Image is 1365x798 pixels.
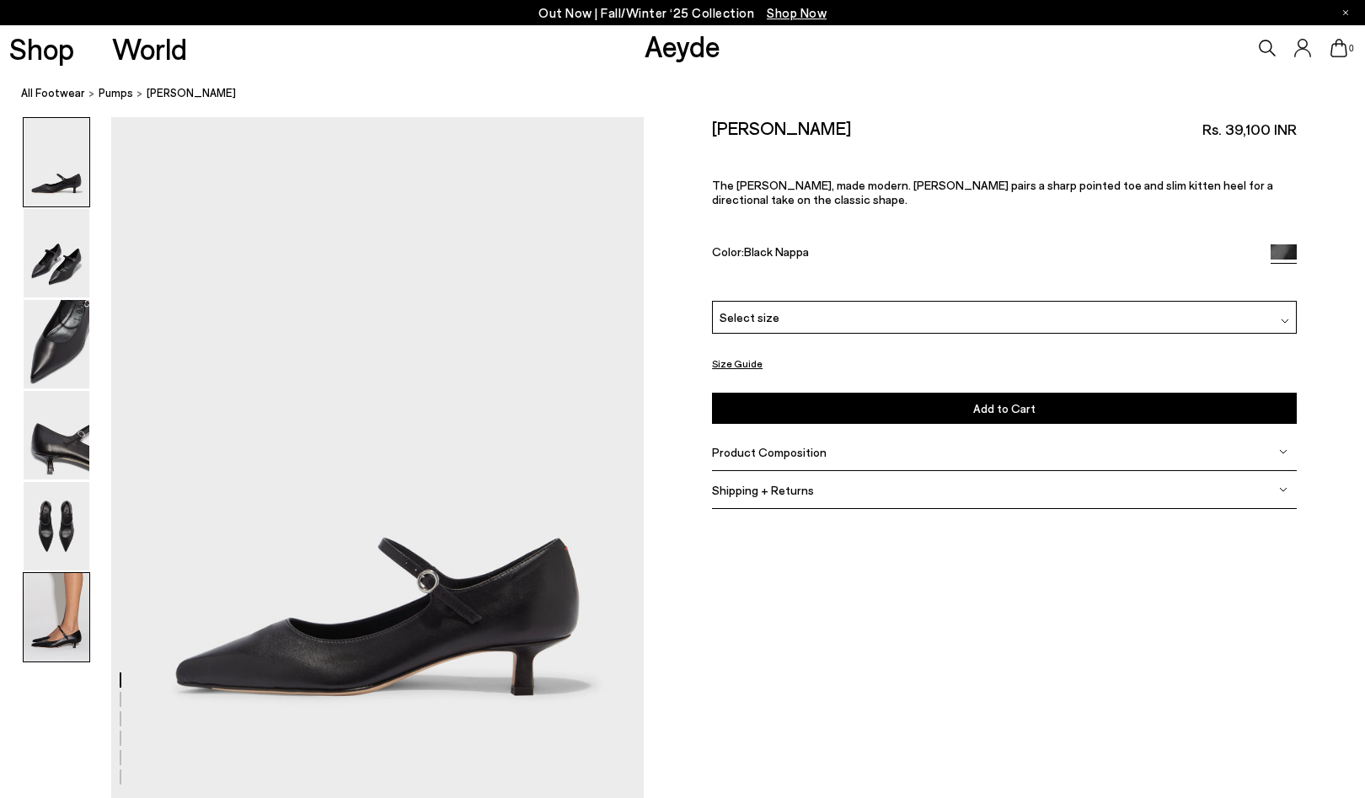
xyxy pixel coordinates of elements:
a: 0 [1330,39,1347,57]
span: Rs. 39,100 INR [1202,119,1297,140]
img: Polina Mary-Jane Pumps - Image 5 [24,482,89,570]
a: Aeyde [645,28,720,63]
a: World [112,34,187,63]
span: Black Nappa [744,244,809,259]
span: Add to Cart [973,401,1036,415]
img: svg%3E [1281,317,1289,325]
p: Out Now | Fall/Winter ‘25 Collection [538,3,827,24]
img: svg%3E [1279,447,1287,456]
span: Navigate to /collections/new-in [767,5,827,20]
img: Polina Mary-Jane Pumps - Image 2 [24,209,89,297]
a: All Footwear [21,84,85,102]
span: [PERSON_NAME] [147,84,236,102]
img: Polina Mary-Jane Pumps - Image 3 [24,300,89,388]
img: svg%3E [1279,485,1287,494]
span: Select size [720,308,779,326]
a: pumps [99,84,133,102]
a: Shop [9,34,74,63]
img: Polina Mary-Jane Pumps - Image 1 [24,118,89,206]
div: Color: [712,244,1252,264]
span: Product Composition [712,445,827,459]
nav: breadcrumb [21,71,1365,117]
img: Polina Mary-Jane Pumps - Image 4 [24,391,89,479]
span: 0 [1347,44,1356,53]
h2: [PERSON_NAME] [712,117,851,138]
img: Polina Mary-Jane Pumps - Image 6 [24,573,89,661]
span: Shipping + Returns [712,483,814,497]
button: Size Guide [712,353,763,374]
button: Add to Cart [712,393,1297,424]
span: pumps [99,86,133,99]
p: The [PERSON_NAME], made modern. [PERSON_NAME] pairs a sharp pointed toe and slim kitten heel for ... [712,178,1297,206]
